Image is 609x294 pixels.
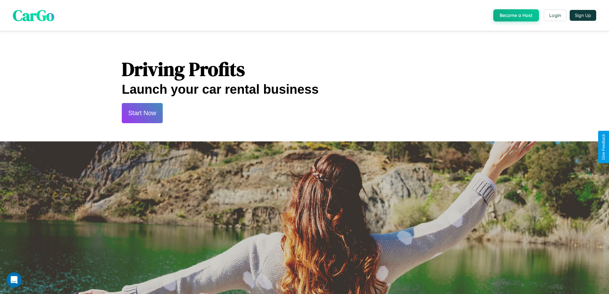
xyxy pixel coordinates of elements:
button: Sign Up [570,10,596,21]
button: Become a Host [493,9,539,21]
h1: Driving Profits [122,56,487,82]
button: Start Now [122,103,163,123]
div: Give Feedback [601,134,606,160]
h2: Launch your car rental business [122,82,487,97]
iframe: Intercom live chat [6,272,22,288]
span: CarGo [13,5,54,26]
button: Login [544,10,566,21]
